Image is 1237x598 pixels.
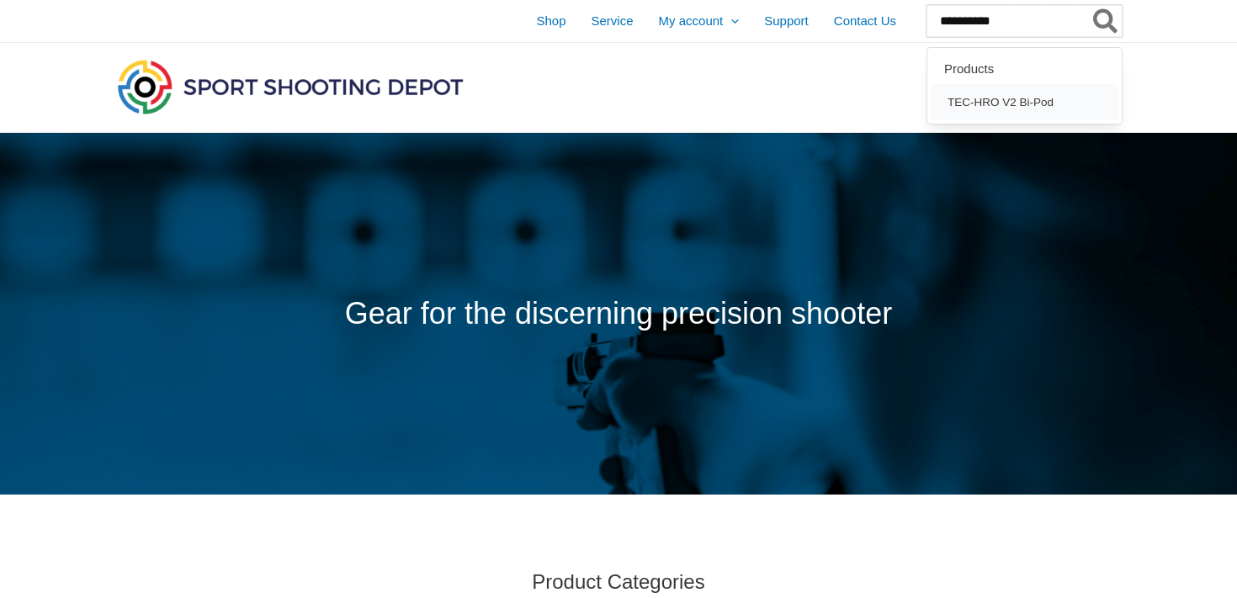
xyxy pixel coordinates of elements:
[114,569,1123,595] h2: Product Categories
[931,48,1118,84] label: Products
[948,96,1054,108] span: TEC-HRO V2 Bi-Pod
[1090,5,1123,37] button: Search
[926,47,1123,124] div: Search results
[114,56,467,118] img: Sport Shooting Depot
[114,286,1123,342] p: Gear for the discerning precision shooter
